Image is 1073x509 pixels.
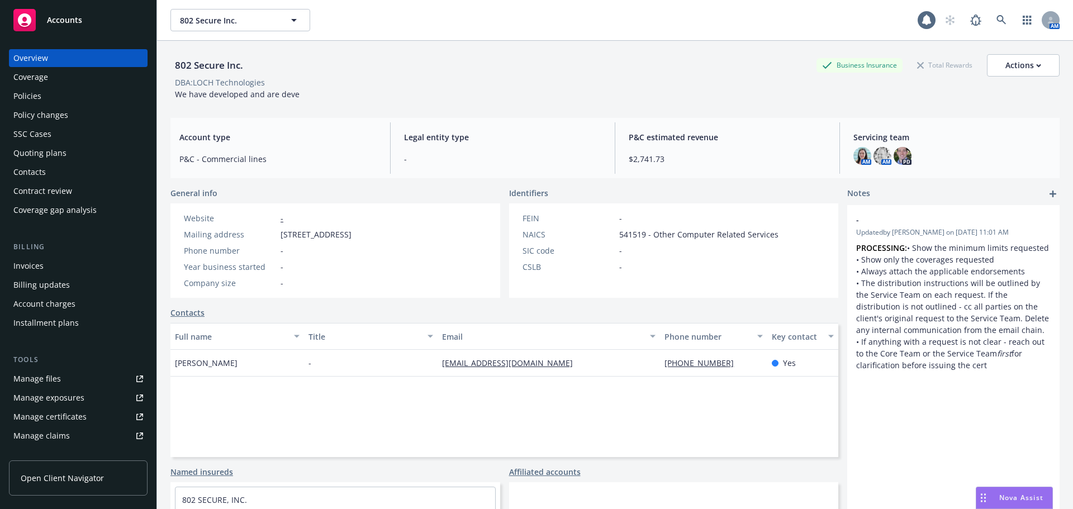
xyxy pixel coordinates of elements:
[816,58,903,72] div: Business Insurance
[13,182,72,200] div: Contract review
[660,323,767,350] button: Phone number
[772,331,822,342] div: Key contact
[9,389,148,407] a: Manage exposures
[999,493,1043,502] span: Nova Assist
[170,307,205,318] a: Contacts
[175,331,287,342] div: Full name
[629,131,826,143] span: P&C estimated revenue
[404,153,601,165] span: -
[308,331,421,342] div: Title
[939,9,961,31] a: Start snowing
[13,87,41,105] div: Policies
[281,277,283,289] span: -
[509,466,581,478] a: Affiliated accounts
[990,9,1013,31] a: Search
[281,245,283,256] span: -
[170,323,304,350] button: Full name
[13,427,70,445] div: Manage claims
[987,54,1060,77] button: Actions
[619,229,778,240] span: 541519 - Other Computer Related Services
[13,163,46,181] div: Contacts
[9,314,148,332] a: Installment plans
[13,106,68,124] div: Policy changes
[304,323,438,350] button: Title
[9,446,148,464] a: Manage BORs
[894,147,911,165] img: photo
[182,494,247,505] a: 802 SECURE, INC.
[21,472,104,484] span: Open Client Navigator
[184,212,276,224] div: Website
[13,446,66,464] div: Manage BORs
[856,242,1051,371] p: • Show the minimum limits requested • Show only the coverages requested • Always attach the appli...
[873,147,891,165] img: photo
[856,214,1022,226] span: -
[13,68,48,86] div: Coverage
[9,370,148,388] a: Manage files
[13,49,48,67] div: Overview
[523,261,615,273] div: CSLB
[9,144,148,162] a: Quoting plans
[664,331,750,342] div: Phone number
[509,187,548,199] span: Identifiers
[179,153,377,165] span: P&C - Commercial lines
[619,212,622,224] span: -
[997,348,1012,359] em: first
[9,427,148,445] a: Manage claims
[308,357,311,369] span: -
[442,331,643,342] div: Email
[179,131,377,143] span: Account type
[404,131,601,143] span: Legal entity type
[9,241,148,253] div: Billing
[281,213,283,223] a: -
[47,16,82,25] span: Accounts
[853,147,871,165] img: photo
[856,242,907,253] strong: PROCESSING:
[170,466,233,478] a: Named insureds
[9,276,148,294] a: Billing updates
[13,257,44,275] div: Invoices
[13,370,61,388] div: Manage files
[9,408,148,426] a: Manage certificates
[523,229,615,240] div: NAICS
[184,229,276,240] div: Mailing address
[281,229,352,240] span: [STREET_ADDRESS]
[9,295,148,313] a: Account charges
[9,182,148,200] a: Contract review
[523,212,615,224] div: FEIN
[9,354,148,365] div: Tools
[1016,9,1038,31] a: Switch app
[1046,187,1060,201] a: add
[629,153,826,165] span: $2,741.73
[9,257,148,275] a: Invoices
[9,4,148,36] a: Accounts
[13,408,87,426] div: Manage certificates
[619,261,622,273] span: -
[13,295,75,313] div: Account charges
[523,245,615,256] div: SIC code
[170,58,248,73] div: 802 Secure Inc.
[853,131,1051,143] span: Servicing team
[9,125,148,143] a: SSC Cases
[13,125,51,143] div: SSC Cases
[767,323,838,350] button: Key contact
[976,487,1053,509] button: Nova Assist
[9,163,148,181] a: Contacts
[847,187,870,201] span: Notes
[180,15,277,26] span: 802 Secure Inc.
[438,323,660,350] button: Email
[9,106,148,124] a: Policy changes
[9,87,148,105] a: Policies
[976,487,990,508] div: Drag to move
[9,201,148,219] a: Coverage gap analysis
[856,227,1051,237] span: Updated by [PERSON_NAME] on [DATE] 11:01 AM
[1005,55,1041,76] div: Actions
[175,77,265,88] div: DBA: LOCH Technologies
[13,389,84,407] div: Manage exposures
[184,245,276,256] div: Phone number
[175,357,238,369] span: [PERSON_NAME]
[170,9,310,31] button: 802 Secure Inc.
[619,245,622,256] span: -
[281,261,283,273] span: -
[184,261,276,273] div: Year business started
